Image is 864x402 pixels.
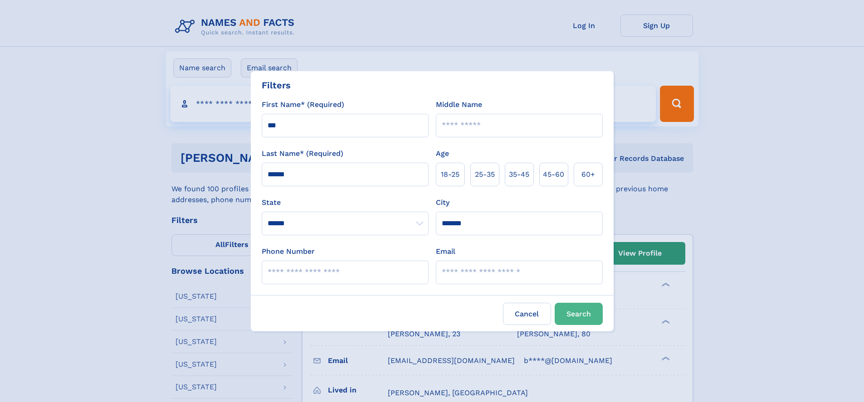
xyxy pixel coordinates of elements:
[475,169,495,180] span: 25‑35
[436,197,449,208] label: City
[262,78,291,92] div: Filters
[262,99,344,110] label: First Name* (Required)
[262,197,429,208] label: State
[436,148,449,159] label: Age
[441,169,459,180] span: 18‑25
[503,303,551,325] label: Cancel
[581,169,595,180] span: 60+
[262,246,315,257] label: Phone Number
[509,169,529,180] span: 35‑45
[543,169,564,180] span: 45‑60
[436,99,482,110] label: Middle Name
[436,246,455,257] label: Email
[262,148,343,159] label: Last Name* (Required)
[555,303,603,325] button: Search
